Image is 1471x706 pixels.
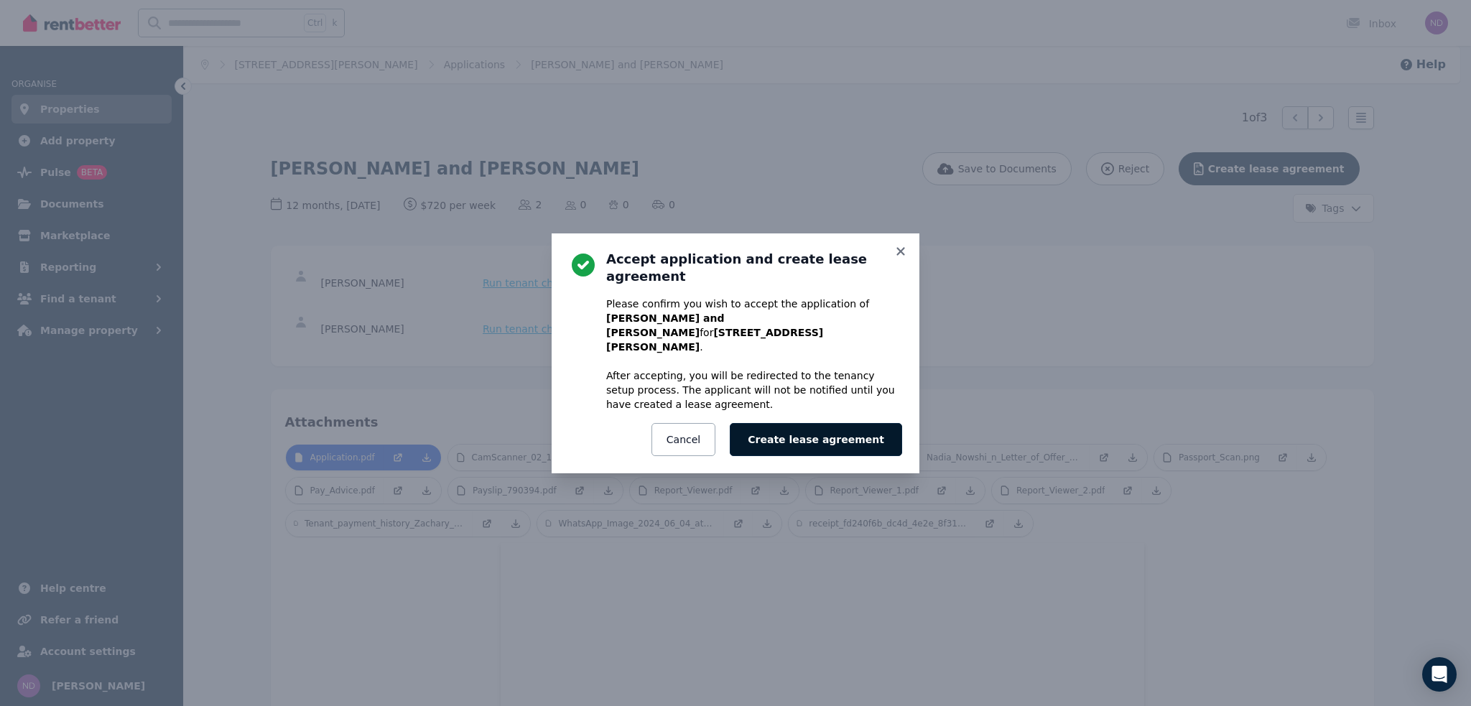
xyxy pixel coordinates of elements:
[730,423,902,456] button: Create lease agreement
[606,251,902,285] h3: Accept application and create lease agreement
[606,327,823,353] b: [STREET_ADDRESS][PERSON_NAME]
[651,423,715,456] button: Cancel
[606,297,902,412] p: Please confirm you wish to accept the application of for . After accepting, you will be redirecte...
[606,312,724,338] b: [PERSON_NAME] and [PERSON_NAME]
[1422,657,1457,692] div: Open Intercom Messenger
